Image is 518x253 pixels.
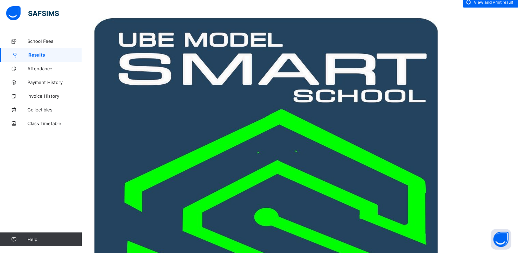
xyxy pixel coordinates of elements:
img: safsims [6,6,59,21]
span: School Fees [27,38,82,44]
span: Payment History [27,80,82,85]
span: Attendance [27,66,82,71]
span: Invoice History [27,93,82,99]
span: Class Timetable [27,121,82,126]
span: Results [28,52,82,58]
span: Help [27,237,82,242]
span: Collectibles [27,107,82,112]
button: Open asap [491,229,511,250]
